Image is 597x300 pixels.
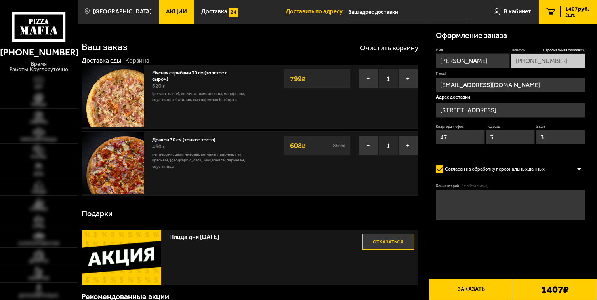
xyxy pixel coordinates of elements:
span: 460 г [152,143,165,150]
button: − [359,136,378,156]
button: Отказаться [362,234,414,250]
input: +7 ( [511,53,585,68]
span: 1 [378,136,398,156]
label: Телефон [511,47,585,53]
input: @ [436,78,585,92]
h3: Оформление заказа [436,32,507,40]
span: Пицца дня [DATE] [169,230,362,240]
div: Корзина [125,57,149,65]
a: Мясная с грибами 30 см (толстое с сыром) [152,68,227,82]
span: Доставить по адресу: [286,9,348,15]
a: Доставка еды- [82,57,124,64]
img: 15daf4d41897b9f0e9f617042186c801.svg [229,8,238,17]
h1: Ваш заказ [82,42,127,52]
input: Имя [436,53,510,68]
span: [GEOGRAPHIC_DATA] [93,9,152,15]
p: [PERSON_NAME], ветчина, шампиньоны, моцарелла, соус-пицца, базилик, сыр пармезан (на борт). [152,91,246,103]
s: 869 ₽ [332,143,346,148]
span: 1 [378,69,398,89]
button: Заказать [429,279,513,300]
a: Дракон 30 см (тонкое тесто) [152,135,222,142]
b: 1407 ₽ [541,285,569,294]
label: Подъезд [486,124,535,129]
p: пепперони, шампиньоны, ветчина, паприка, лук красный, [GEOGRAPHIC_DATA], моцарелла, пармезан, соу... [152,151,246,170]
label: Согласен на обработку персональных данных [436,163,551,175]
p: Адрес доставки [436,95,585,100]
strong: 608 ₽ [288,138,308,153]
button: + [398,136,418,156]
span: 2 шт. [565,13,589,17]
span: Персональная скидка 0 % [543,47,585,53]
span: (необязательно) [462,183,488,188]
label: E-mail [436,71,585,76]
button: + [398,69,418,89]
button: − [359,69,378,89]
input: Ваш адрес доставки [348,5,467,19]
label: Комментарий [436,183,585,188]
span: В кабинет [504,9,531,15]
label: Квартира / офис [436,124,485,129]
span: 1407 руб. [565,6,589,12]
label: Имя [436,47,510,53]
h3: Подарки [82,210,113,218]
span: Акции [166,9,187,15]
span: 620 г [152,83,165,89]
button: Очистить корзину [360,44,418,51]
span: Доставка [201,9,227,15]
label: Этаж [536,124,585,129]
strong: 799 ₽ [288,71,308,86]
